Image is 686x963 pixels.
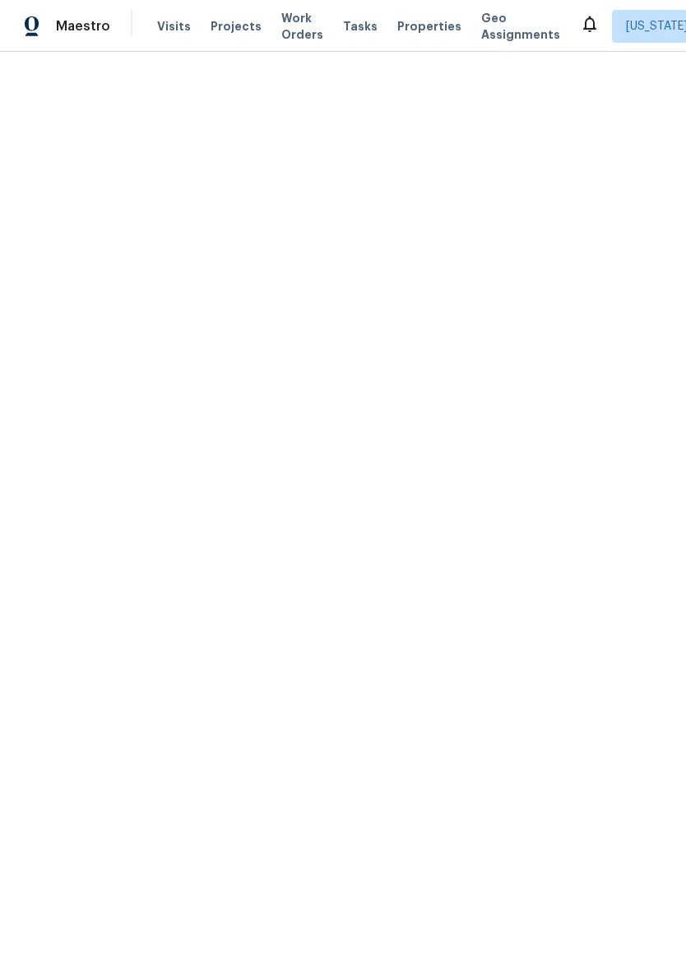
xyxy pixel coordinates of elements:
[397,18,461,35] span: Properties
[56,18,110,35] span: Maestro
[211,18,262,35] span: Projects
[481,10,560,43] span: Geo Assignments
[343,21,378,32] span: Tasks
[281,10,323,43] span: Work Orders
[157,18,191,35] span: Visits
